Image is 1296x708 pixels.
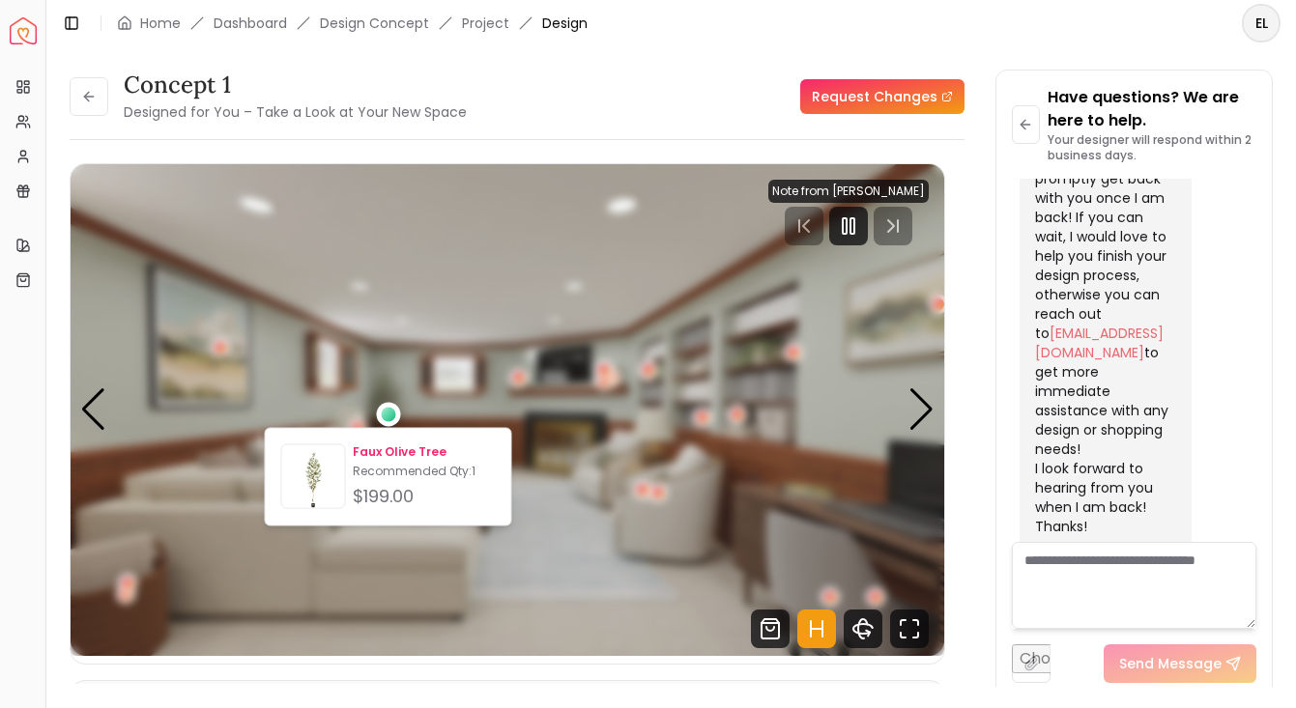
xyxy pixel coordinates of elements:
img: Spacejoy Logo [10,17,37,44]
li: Design Concept [320,14,429,33]
div: Carousel [71,164,944,656]
svg: 360 View [844,609,882,648]
div: 1 / 5 [71,164,944,656]
svg: Fullscreen [890,609,929,648]
img: Design Render 1 [71,164,944,656]
span: Design [542,14,588,33]
svg: Pause [837,214,860,238]
a: Spacejoy [10,17,37,44]
svg: Hotspots Toggle [797,609,836,648]
button: EL [1242,4,1281,42]
a: Faux Olive TreeFaux Olive TreeRecommended Qty:1$199.00 [281,444,496,510]
div: Next slide [908,388,935,431]
svg: Shop Products from this design [751,609,790,648]
h3: concept 1 [124,70,467,100]
div: Previous slide [80,388,106,431]
img: Faux Olive Tree [282,449,345,512]
div: $199.00 [353,483,495,510]
a: Request Changes [800,79,965,114]
div: Hello & happy weekend! I wanted to let you know I will be on leave through [DATE]- and that I wil... [1035,34,1172,575]
a: Dashboard [214,14,287,33]
span: EL [1244,6,1279,41]
a: [EMAIL_ADDRESS][DOMAIN_NAME] [1035,324,1164,362]
small: Designed for You – Take a Look at Your New Space [124,102,467,122]
div: Note from [PERSON_NAME] [768,180,929,203]
p: Your designer will respond within 2 business days. [1048,132,1256,163]
p: Have questions? We are here to help. [1048,86,1256,132]
a: Home [140,14,181,33]
p: Faux Olive Tree [353,444,495,460]
p: Recommended Qty: 1 [353,464,495,479]
a: Project [462,14,509,33]
nav: breadcrumb [117,14,588,33]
